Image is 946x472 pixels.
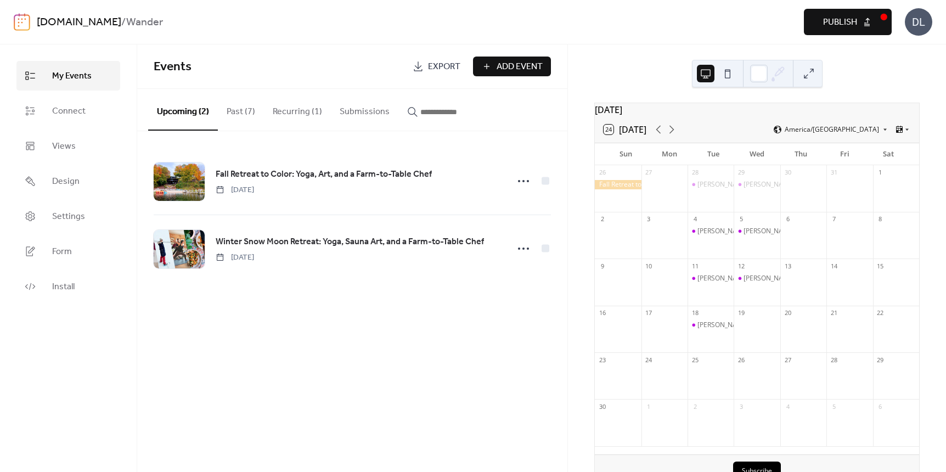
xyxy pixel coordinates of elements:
div: 9 [598,262,606,270]
span: [DATE] [216,252,254,263]
div: DL [905,8,932,36]
span: Winter Snow Moon Retreat: Yoga, Sauna Art, and a Farm-to-Table Chef [216,235,484,249]
span: [DATE] [216,184,254,196]
div: Wed [735,143,779,165]
span: My Events [52,70,92,83]
div: 31 [830,168,838,177]
div: 5 [737,215,745,223]
div: Lake Ann Community Yoga - Vin/Yin Yoga Wednesday at 6 PM [734,227,780,236]
div: 11 [691,262,699,270]
div: 27 [645,168,653,177]
div: 8 [876,215,885,223]
div: 22 [876,309,885,317]
a: Winter Snow Moon Retreat: Yoga, Sauna Art, and a Farm-to-Table Chef [216,235,484,249]
div: 24 [645,356,653,364]
div: 29 [737,168,745,177]
span: Views [52,140,76,153]
a: My Events [16,61,120,91]
span: Form [52,245,72,259]
div: [PERSON_NAME] Community Yoga - Vin/Yin Yoga [DATE] at 6 PM [744,180,940,189]
div: [PERSON_NAME] Community Yoga - Vin/Yin Yoga Tuesdays at 9 AM [697,274,902,283]
a: Install [16,272,120,301]
div: 27 [784,356,792,364]
a: Connect [16,96,120,126]
img: logo [14,13,30,31]
div: [DATE] [595,103,919,116]
div: Mon [647,143,691,165]
span: Design [52,175,80,188]
b: Wander [126,12,163,33]
div: 17 [645,309,653,317]
span: Export [428,60,460,74]
button: Upcoming (2) [148,89,218,131]
button: 24[DATE] [600,122,650,137]
div: [PERSON_NAME] Community Yoga - Vin/Yin Yoga Tuesdays at 9 AM [697,227,902,236]
div: 15 [876,262,885,270]
div: 3 [737,402,745,411]
div: 6 [784,215,792,223]
a: [DOMAIN_NAME] [37,12,121,33]
div: 2 [691,402,699,411]
span: Fall Retreat to Color: Yoga, Art, and a Farm-to-Table Chef [216,168,432,181]
div: Tue [691,143,735,165]
div: Lake Ann Community Yoga - Vin/Yin Yoga Tuesdays at 9 AM [688,180,734,189]
div: Lake Ann Community Yoga - Vin/Yin Yoga Tuesdays at 9 AM [688,227,734,236]
div: 1 [645,402,653,411]
button: Past (7) [218,89,264,130]
b: / [121,12,126,33]
div: [PERSON_NAME] Community Yoga - Vin/Yin Yoga Tuesdays at 9 AM [697,321,902,330]
div: 29 [876,356,885,364]
div: 13 [784,262,792,270]
a: Fall Retreat to Color: Yoga, Art, and a Farm-to-Table Chef [216,167,432,182]
div: 30 [598,402,606,411]
span: Connect [52,105,86,118]
div: 7 [830,215,838,223]
div: Fri [823,143,866,165]
button: Submissions [331,89,398,130]
div: 4 [691,215,699,223]
div: 14 [830,262,838,270]
div: Sat [866,143,910,165]
div: 1 [876,168,885,177]
span: Settings [52,210,85,223]
span: Install [52,280,75,294]
div: 20 [784,309,792,317]
div: Sun [604,143,647,165]
div: Lake Ann Community Yoga - Vin/Yin Yoga Tuesdays at 9 AM [688,321,734,330]
div: 23 [598,356,606,364]
a: Design [16,166,120,196]
div: Lake Ann Community Yoga - Vin/Yin Yoga Wednesday at 6 PM [734,180,780,189]
div: 30 [784,168,792,177]
div: 3 [645,215,653,223]
div: 25 [691,356,699,364]
div: [PERSON_NAME] Community Yoga - Vin/Yin Yoga [DATE] at 6 PM [744,227,940,236]
div: 21 [830,309,838,317]
div: Lake Ann Community Yoga - Vin/Yin Yoga Tuesdays at 9 AM [688,274,734,283]
div: 26 [598,168,606,177]
button: Recurring (1) [264,89,331,130]
span: Events [154,55,192,79]
div: 16 [598,309,606,317]
button: Publish [804,9,892,35]
span: Add Event [497,60,543,74]
div: Fall Retreat to Color: Yoga, Art, and a Farm-to-Table Chef [595,180,641,189]
a: Views [16,131,120,161]
div: 26 [737,356,745,364]
a: Export [404,57,469,76]
div: 4 [784,402,792,411]
div: 19 [737,309,745,317]
div: 28 [691,168,699,177]
a: Settings [16,201,120,231]
button: Add Event [473,57,551,76]
div: 18 [691,309,699,317]
div: 28 [830,356,838,364]
div: 5 [830,402,838,411]
span: America/[GEOGRAPHIC_DATA] [785,126,879,133]
a: Form [16,237,120,266]
div: 2 [598,215,606,223]
div: Thu [779,143,823,165]
div: [PERSON_NAME] Community Yoga - Vin/Yin Yoga [DATE] at 6 PM [744,274,940,283]
div: 10 [645,262,653,270]
div: Lake Ann Community Yoga - Vin/Yin Yoga Wednesday at 6 PM [734,274,780,283]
